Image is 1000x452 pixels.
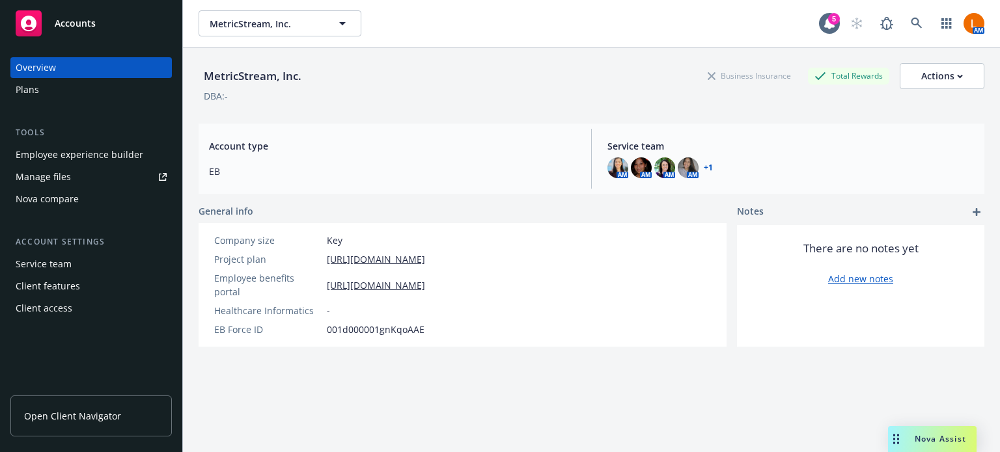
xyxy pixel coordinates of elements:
span: Account type [209,139,576,153]
img: photo [964,13,984,34]
div: Business Insurance [701,68,798,84]
div: Project plan [214,252,322,266]
a: Report a Bug [874,10,900,36]
a: Service team [10,254,172,274]
a: [URL][DOMAIN_NAME] [327,252,425,266]
div: Tools [10,126,172,139]
span: Notes [737,204,764,220]
a: +1 [704,164,713,172]
span: MetricStream, Inc. [210,17,322,31]
div: Manage files [16,166,71,187]
img: photo [631,157,652,178]
div: Employee experience builder [16,144,143,165]
a: Switch app [934,10,960,36]
div: Service team [16,254,72,274]
div: Total Rewards [808,68,889,84]
a: Client features [10,276,172,297]
a: Plans [10,79,172,100]
a: Start snowing [844,10,870,36]
a: add [969,204,984,220]
span: Accounts [55,18,96,29]
span: EB [209,165,576,178]
button: Nova Assist [888,426,977,452]
a: Client access [10,298,172,319]
div: MetricStream, Inc. [199,68,307,85]
a: Overview [10,57,172,78]
a: Accounts [10,5,172,42]
div: Healthcare Informatics [214,304,322,317]
img: photo [607,157,628,178]
div: Account settings [10,235,172,248]
span: - [327,304,330,317]
span: Open Client Navigator [24,409,121,423]
div: 5 [828,13,840,25]
div: Client features [16,276,80,297]
div: Client access [16,298,72,319]
button: MetricStream, Inc. [199,10,361,36]
span: Key [327,233,342,247]
div: Nova compare [16,189,79,209]
div: Overview [16,57,56,78]
a: Nova compare [10,189,172,209]
button: Actions [900,63,984,89]
div: DBA: - [204,89,228,103]
a: Employee experience builder [10,144,172,165]
div: EB Force ID [214,323,322,336]
img: photo [678,157,699,178]
div: Drag to move [888,426,904,452]
img: photo [654,157,675,178]
div: Actions [921,64,963,88]
a: Manage files [10,166,172,187]
span: Service team [607,139,974,153]
a: Search [904,10,930,36]
a: [URL][DOMAIN_NAME] [327,278,425,292]
span: 001d000001gnKqoAAE [327,323,424,336]
div: Employee benefits portal [214,271,322,299]
div: Plans [16,79,39,100]
a: Add new notes [828,272,893,286]
span: Nova Assist [915,433,966,444]
span: General info [199,204,253,218]
div: Company size [214,233,322,247]
span: There are no notes yet [803,241,919,256]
